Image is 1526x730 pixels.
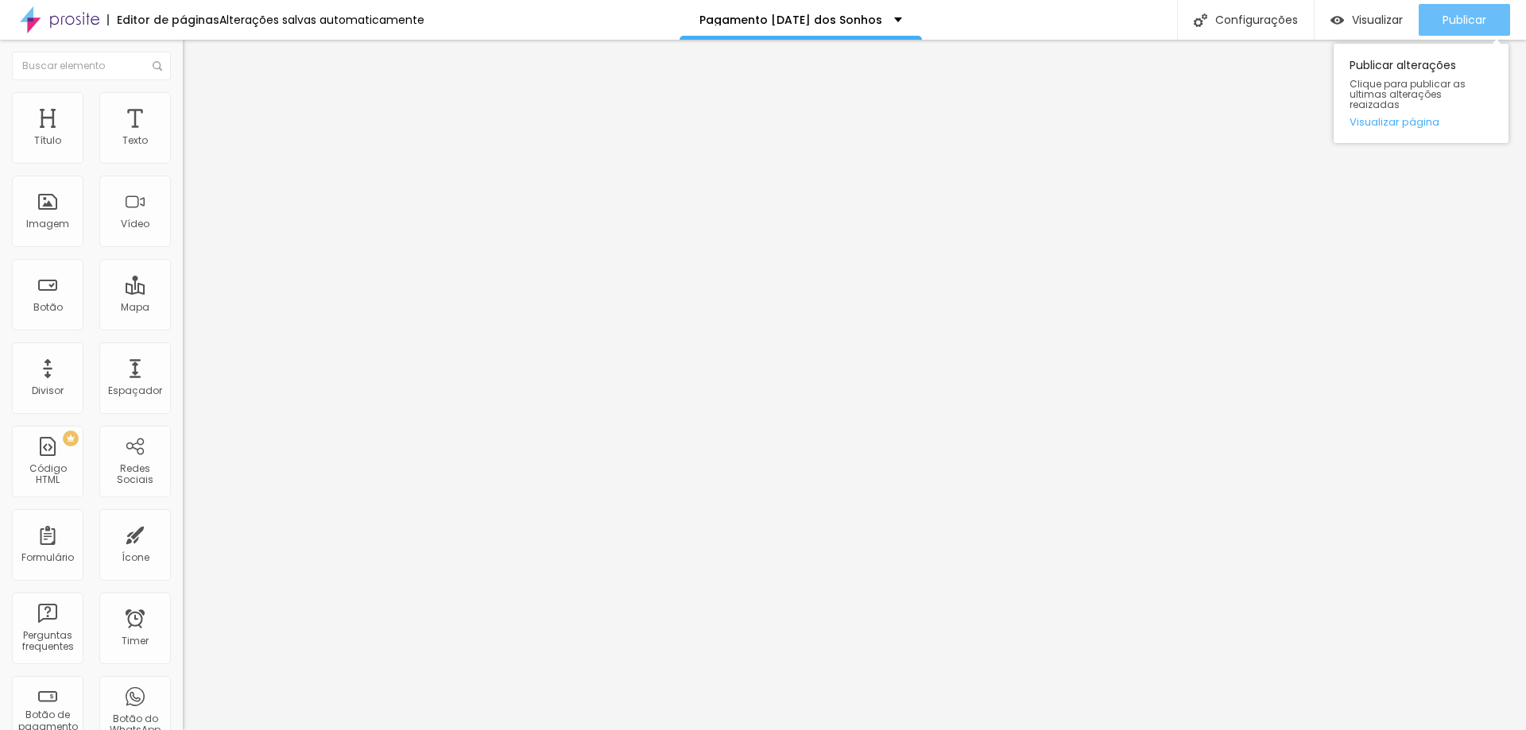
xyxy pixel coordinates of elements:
[26,218,69,230] div: Imagem
[16,630,79,653] div: Perguntas frequentes
[1443,14,1486,26] span: Publicar
[1315,4,1419,36] button: Visualizar
[32,385,64,396] div: Divisor
[103,463,166,486] div: Redes Sociais
[1334,44,1509,143] div: Publicar alterações
[121,302,149,313] div: Mapa
[1194,14,1207,27] img: Icone
[219,14,424,25] div: Alterações salvas automaticamente
[1352,14,1403,26] span: Visualizar
[33,302,63,313] div: Botão
[699,14,882,25] p: Pagamento [DATE] dos Sonhos
[16,463,79,486] div: Código HTML
[108,385,162,396] div: Espaçador
[21,552,74,563] div: Formulário
[12,52,171,80] input: Buscar elemento
[34,135,61,146] div: Título
[121,218,149,230] div: Vídeo
[1350,79,1493,110] span: Clique para publicar as ultimas alterações reaizadas
[107,14,219,25] div: Editor de páginas
[1350,117,1493,127] a: Visualizar página
[122,552,149,563] div: Ícone
[1419,4,1510,36] button: Publicar
[183,40,1526,730] iframe: Editor
[1330,14,1344,27] img: view-1.svg
[122,635,149,647] div: Timer
[122,135,148,146] div: Texto
[153,61,162,71] img: Icone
